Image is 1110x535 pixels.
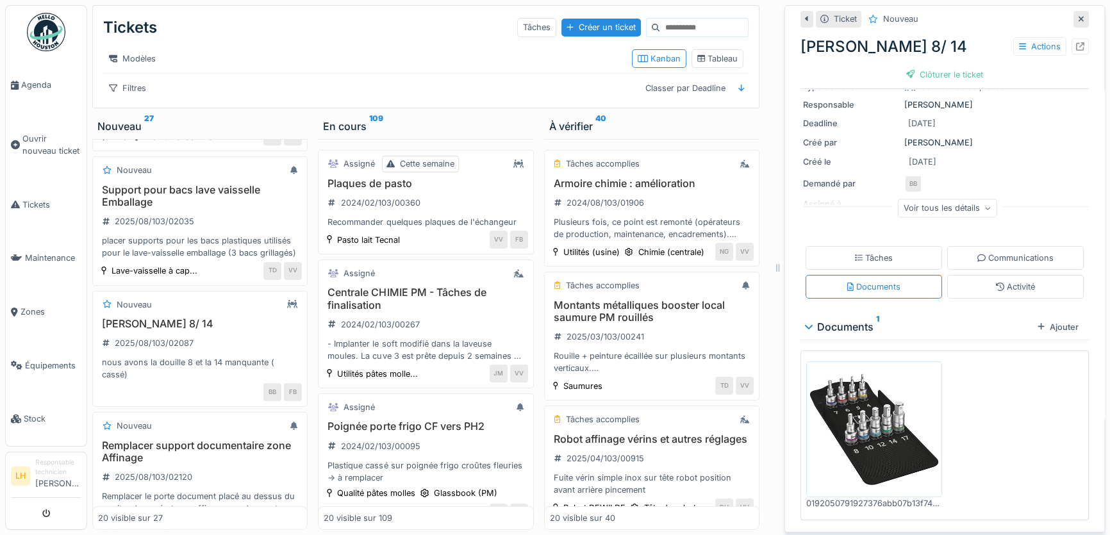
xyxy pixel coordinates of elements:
div: 2025/04/103/00915 [567,452,644,465]
div: Tâches [855,252,893,264]
div: Tâches accomplies [565,158,639,170]
div: Demandé par [803,177,899,190]
div: Nouveau [883,13,918,25]
div: 2024/02/103/00360 [341,197,420,209]
div: TD [263,262,281,280]
div: Utilités (usine) [563,246,620,258]
div: Ticket [834,13,857,25]
div: [DATE] [909,156,936,168]
div: Filtres [103,79,152,97]
div: 2025/03/103/00241 [567,331,644,343]
div: VV [736,243,754,261]
div: Deadline [803,117,899,129]
a: LH Responsable technicien[PERSON_NAME] [11,457,81,498]
div: Plastique cassé sur poignée frigo croûtes fleuries -> à remplacer [324,459,527,484]
div: Chimie (centrale) [638,246,704,258]
div: Assigné [344,158,375,170]
div: Communications [977,252,1054,264]
div: Tâches accomplies [565,279,639,292]
div: Recommander quelques plaques de l'échangeur [324,216,527,228]
div: Ajouter [1032,318,1084,336]
a: Agenda [6,58,87,112]
div: Voir tous les détails [898,199,997,217]
div: Modèles [103,49,162,68]
div: Tickets [103,11,157,44]
div: FB [284,383,302,401]
div: Assigné [344,401,375,413]
div: TD [715,377,733,395]
span: Agenda [21,79,81,91]
div: Remplacer le porte document placé au dessus du pupitre des opérateurs affinage par deux autres po... [98,490,302,514]
a: Stock [6,392,87,446]
div: [PERSON_NAME] 8/ 14 [800,35,1089,58]
li: LH [11,466,30,486]
div: FB [510,504,528,522]
div: 2025/08/103/02035 [115,215,194,227]
div: Utilités pâtes molle... [337,368,418,380]
h3: Montants métalliques booster local saumure PM rouillés [550,299,754,324]
span: Maintenance [25,252,81,264]
div: JM [490,365,508,383]
div: Tête de robot [644,502,696,514]
h3: Plaques de pasto [324,177,527,190]
h3: Poignée porte frigo CF vers PH2 [324,420,527,432]
span: Équipements [25,359,81,372]
div: Responsable technicien [35,457,81,477]
div: Fuite vérin simple inox sur tête robot position avant arrière pincement [550,472,754,496]
div: En cours [323,119,528,134]
div: [PERSON_NAME] [803,136,1086,149]
a: Ouvrir nouveau ticket [6,112,87,178]
li: [PERSON_NAME] [35,457,81,495]
div: Plusieurs fois, ce point est remonté (opérateurs de production, maintenance, encadrements). Le bu... [550,216,754,240]
div: Documents [806,319,1032,334]
div: BB [263,383,281,401]
div: Assigné [344,267,375,279]
div: Kanban [638,53,681,65]
span: Ouvrir nouveau ticket [22,133,81,157]
div: Responsable [803,99,899,111]
div: [DATE] [908,117,936,129]
div: Glassbook (PM) [434,487,497,499]
div: Pasto lait Tecnal [337,234,400,246]
div: Robot DEWILDE [563,502,625,514]
div: 20 visible sur 40 [550,512,615,524]
div: VV [510,365,528,383]
div: Créer un ticket [561,19,641,36]
div: Documents [847,281,900,293]
h3: Robot affinage vérins et autres réglages [550,433,754,445]
div: Saumures [563,380,602,392]
div: 0192050791927376abb07b13f743c541.webp [806,497,942,509]
div: CD [490,504,508,522]
div: Nouveau [117,299,152,311]
sup: 40 [595,119,606,134]
div: Nouveau [117,420,152,432]
div: Rouille + peinture écaillée sur plusieurs montants verticaux. voir pour modifier les support en i... [550,350,754,374]
div: Tâches accomplies [565,413,639,425]
span: Stock [24,413,81,425]
sup: 109 [369,119,383,134]
div: VV [736,377,754,395]
div: Actions [1013,37,1066,56]
div: Lave-vaisselle à cap... [112,265,197,277]
div: À vérifier [549,119,754,134]
div: Tableau [697,53,738,65]
img: zvabzosuz1e9agc9c6fb7l0mzi12 [809,365,939,494]
div: 2025/08/103/02120 [115,471,192,483]
h3: Centrale CHIMIE PM - Tâches de finalisation [324,286,527,311]
div: Qualité pâtes molles [337,487,415,499]
img: Badge_color-CXgf-gQk.svg [27,13,65,51]
div: 20 visible sur 27 [98,512,163,524]
div: - Implanter le soft modifié dans la laveuse moules. La cuve 3 est prête depuis 2 semaines => urge... [324,338,527,362]
div: Nouveau [97,119,302,134]
div: Créé par [803,136,899,149]
div: DU [715,498,733,516]
a: Maintenance [6,231,87,285]
div: Nouveau [117,164,152,176]
div: 2024/02/103/00267 [341,318,420,331]
div: 2024/08/103/01906 [567,197,644,209]
div: FB [510,231,528,249]
span: Tickets [22,199,81,211]
h3: Remplacer support documentaire zone Affinage [98,440,302,464]
span: Zones [21,306,81,318]
div: nous avons la douille 8 et la 14 manquante ( cassé) [98,356,302,381]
